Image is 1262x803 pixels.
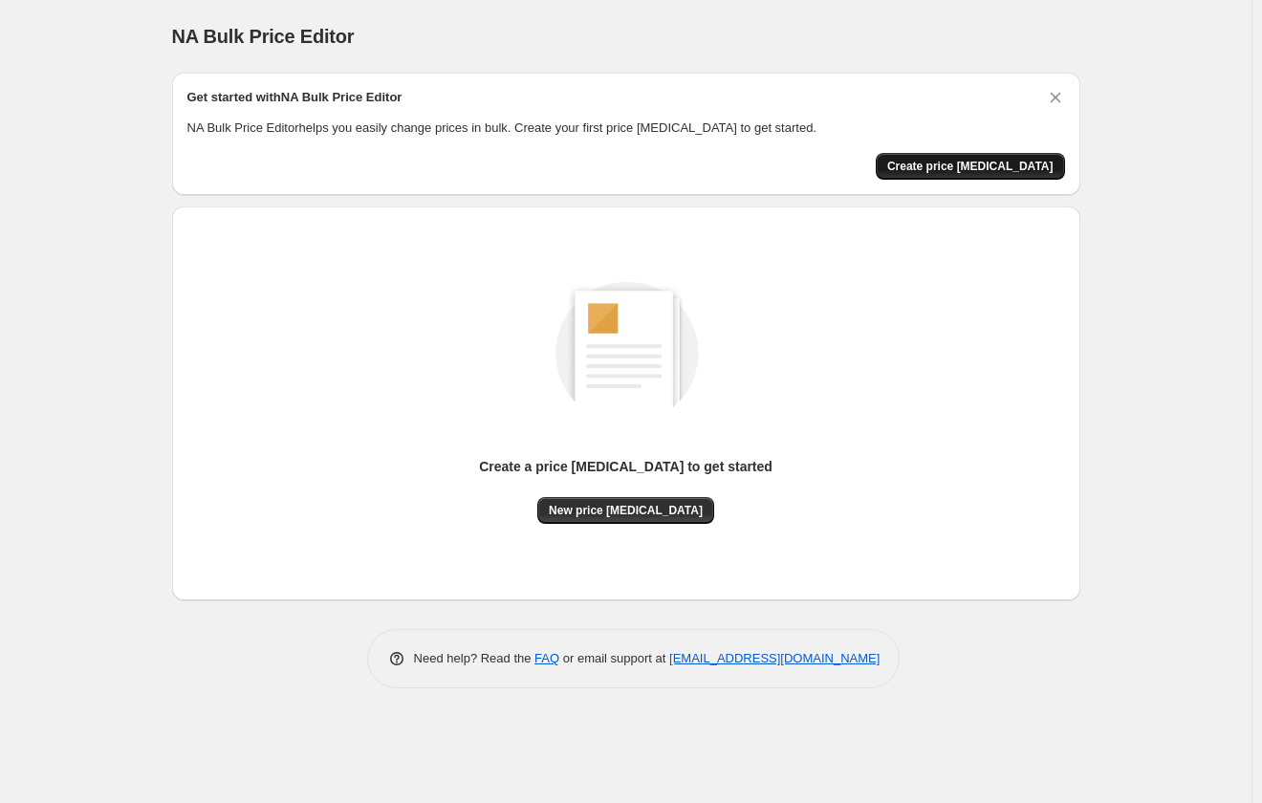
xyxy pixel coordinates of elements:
span: New price [MEDICAL_DATA] [549,503,703,518]
button: Create price change job [876,153,1065,180]
span: NA Bulk Price Editor [172,26,355,47]
h2: Get started with NA Bulk Price Editor [187,88,403,107]
button: New price [MEDICAL_DATA] [537,497,714,524]
span: or email support at [559,651,669,665]
p: NA Bulk Price Editor helps you easily change prices in bulk. Create your first price [MEDICAL_DAT... [187,119,1065,138]
button: Dismiss card [1046,88,1065,107]
a: [EMAIL_ADDRESS][DOMAIN_NAME] [669,651,880,665]
p: Create a price [MEDICAL_DATA] to get started [479,457,772,476]
span: Create price [MEDICAL_DATA] [887,159,1054,174]
a: FAQ [534,651,559,665]
span: Need help? Read the [414,651,535,665]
